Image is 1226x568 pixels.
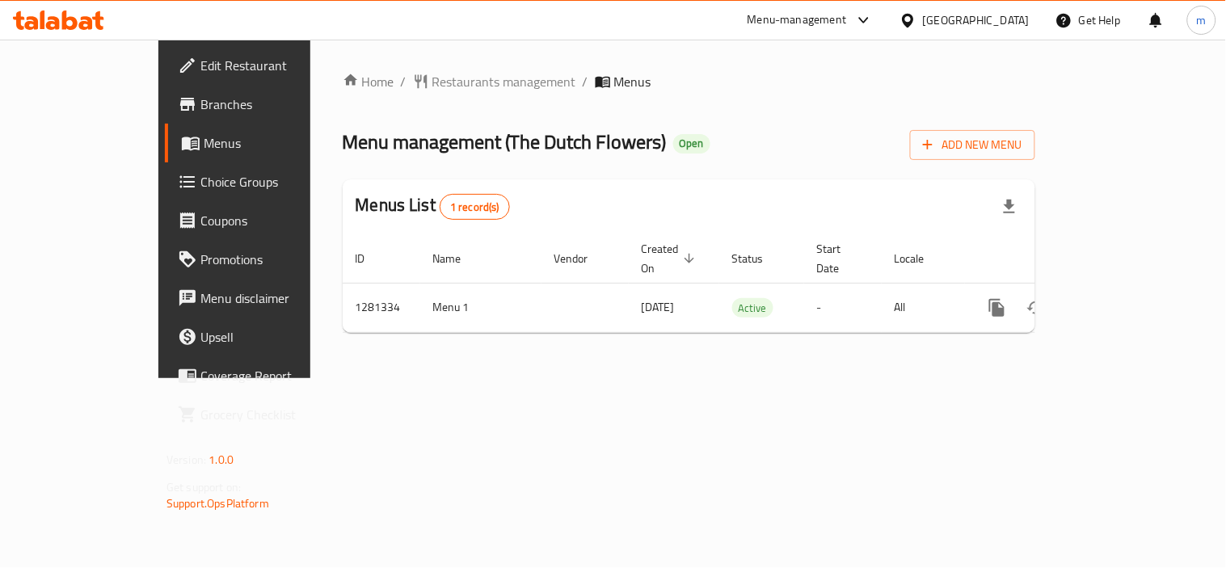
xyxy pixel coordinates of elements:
[343,72,394,91] a: Home
[343,72,1035,91] nav: breadcrumb
[343,124,667,160] span: Menu management ( The Dutch Flowers )
[200,288,350,308] span: Menu disclaimer
[166,477,241,498] span: Get support on:
[432,72,576,91] span: Restaurants management
[732,299,773,318] span: Active
[200,250,350,269] span: Promotions
[165,46,363,85] a: Edit Restaurant
[990,187,1029,226] div: Export file
[401,72,407,91] li: /
[200,366,350,385] span: Coverage Report
[420,283,541,332] td: Menu 1
[165,162,363,201] a: Choice Groups
[895,249,946,268] span: Locale
[356,193,510,220] h2: Menus List
[433,249,482,268] span: Name
[817,239,862,278] span: Start Date
[200,327,350,347] span: Upsell
[583,72,588,91] li: /
[200,172,350,191] span: Choice Groups
[200,95,350,114] span: Branches
[165,318,363,356] a: Upsell
[200,405,350,424] span: Grocery Checklist
[209,449,234,470] span: 1.0.0
[200,211,350,230] span: Coupons
[343,283,420,332] td: 1281334
[166,449,206,470] span: Version:
[804,283,882,332] td: -
[1197,11,1207,29] span: m
[554,249,609,268] span: Vendor
[978,288,1017,327] button: more
[910,130,1035,160] button: Add New Menu
[673,134,710,154] div: Open
[166,493,269,514] a: Support.OpsPlatform
[356,249,386,268] span: ID
[965,234,1146,284] th: Actions
[165,201,363,240] a: Coupons
[165,279,363,318] a: Menu disclaimer
[165,395,363,434] a: Grocery Checklist
[165,356,363,395] a: Coverage Report
[165,124,363,162] a: Menus
[923,11,1030,29] div: [GEOGRAPHIC_DATA]
[200,56,350,75] span: Edit Restaurant
[440,200,509,215] span: 1 record(s)
[413,72,576,91] a: Restaurants management
[732,298,773,318] div: Active
[882,283,965,332] td: All
[204,133,350,153] span: Menus
[673,137,710,150] span: Open
[923,135,1022,155] span: Add New Menu
[440,194,510,220] div: Total records count
[614,72,651,91] span: Menus
[642,297,675,318] span: [DATE]
[165,85,363,124] a: Branches
[748,11,847,30] div: Menu-management
[343,234,1146,333] table: enhanced table
[165,240,363,279] a: Promotions
[1017,288,1055,327] button: Change Status
[732,249,785,268] span: Status
[642,239,700,278] span: Created On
